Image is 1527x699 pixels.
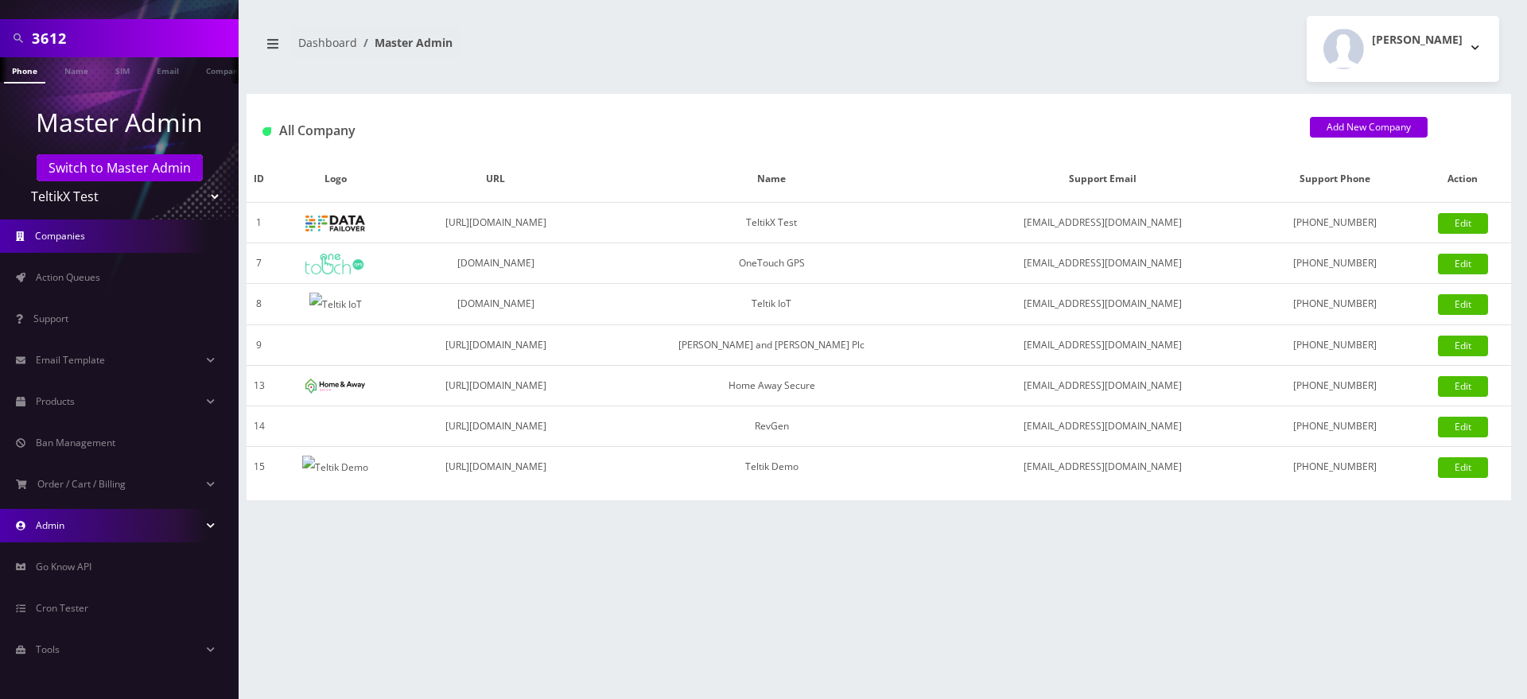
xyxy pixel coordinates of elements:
[36,394,75,408] span: Products
[950,324,1254,365] td: [EMAIL_ADDRESS][DOMAIN_NAME]
[36,643,60,656] span: Tools
[1254,324,1415,365] td: [PHONE_NUMBER]
[36,601,88,615] span: Cron Tester
[1254,365,1415,406] td: [PHONE_NUMBER]
[1254,203,1415,243] td: [PHONE_NUMBER]
[37,477,126,491] span: Order / Cart / Billing
[593,406,950,446] td: RevGen
[950,365,1254,406] td: [EMAIL_ADDRESS][DOMAIN_NAME]
[247,324,272,365] td: 9
[1310,117,1428,138] a: Add New Company
[305,216,365,231] img: TeltikX Test
[35,229,85,243] span: Companies
[32,23,235,53] input: Search in Company
[1415,156,1511,203] th: Action
[398,406,593,446] td: [URL][DOMAIN_NAME]
[198,57,251,82] a: Company
[258,26,867,72] nav: breadcrumb
[1254,156,1415,203] th: Support Phone
[593,324,950,365] td: [PERSON_NAME] and [PERSON_NAME] Plc
[950,284,1254,325] td: [EMAIL_ADDRESS][DOMAIN_NAME]
[398,365,593,406] td: [URL][DOMAIN_NAME]
[298,35,357,50] a: Dashboard
[1438,254,1488,274] a: Edit
[247,446,272,487] td: 15
[398,156,593,203] th: URL
[247,156,272,203] th: ID
[593,203,950,243] td: TeltikX Test
[398,243,593,284] td: [DOMAIN_NAME]
[950,243,1254,284] td: [EMAIL_ADDRESS][DOMAIN_NAME]
[1438,457,1488,478] a: Edit
[149,57,187,82] a: Email
[1438,213,1488,234] a: Edit
[1438,336,1488,356] a: Edit
[247,406,272,446] td: 14
[593,284,950,325] td: Teltik IoT
[398,324,593,365] td: [URL][DOMAIN_NAME]
[4,57,45,83] a: Phone
[398,203,593,243] td: [URL][DOMAIN_NAME]
[357,34,453,51] li: Master Admin
[36,353,105,367] span: Email Template
[262,127,271,136] img: All Company
[593,156,950,203] th: Name
[1438,417,1488,437] a: Edit
[950,156,1254,203] th: Support Email
[593,243,950,284] td: OneTouch GPS
[1254,446,1415,487] td: [PHONE_NUMBER]
[305,379,365,394] img: Home Away Secure
[309,293,362,316] img: Teltik IoT
[36,560,91,573] span: Go Know API
[1254,406,1415,446] td: [PHONE_NUMBER]
[1307,16,1499,82] button: [PERSON_NAME]
[950,406,1254,446] td: [EMAIL_ADDRESS][DOMAIN_NAME]
[37,154,203,181] a: Switch to Master Admin
[272,156,398,203] th: Logo
[36,518,64,532] span: Admin
[262,123,1286,138] h1: All Company
[247,243,272,284] td: 7
[950,446,1254,487] td: [EMAIL_ADDRESS][DOMAIN_NAME]
[1438,376,1488,397] a: Edit
[302,456,368,480] img: Teltik Demo
[107,57,138,82] a: SIM
[1438,294,1488,315] a: Edit
[398,284,593,325] td: [DOMAIN_NAME]
[1254,243,1415,284] td: [PHONE_NUMBER]
[36,270,100,284] span: Action Queues
[56,57,96,82] a: Name
[247,203,272,243] td: 1
[398,446,593,487] td: [URL][DOMAIN_NAME]
[305,254,365,274] img: OneTouch GPS
[247,284,272,325] td: 8
[33,312,68,325] span: Support
[36,436,115,449] span: Ban Management
[1372,33,1463,47] h2: [PERSON_NAME]
[593,446,950,487] td: Teltik Demo
[1254,284,1415,325] td: [PHONE_NUMBER]
[593,365,950,406] td: Home Away Secure
[247,365,272,406] td: 13
[950,203,1254,243] td: [EMAIL_ADDRESS][DOMAIN_NAME]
